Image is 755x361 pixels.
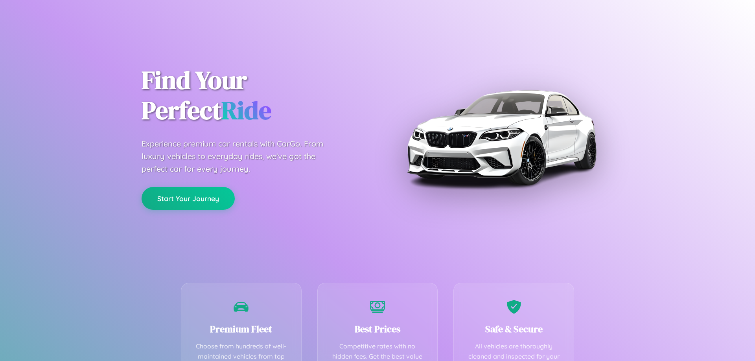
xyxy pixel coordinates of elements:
[193,323,289,335] h3: Premium Fleet
[142,187,235,210] button: Start Your Journey
[466,323,562,335] h3: Safe & Secure
[221,93,271,127] span: Ride
[142,65,366,126] h1: Find Your Perfect
[330,323,426,335] h3: Best Prices
[142,137,338,175] p: Experience premium car rentals with CarGo. From luxury vehicles to everyday rides, we've got the ...
[403,39,600,236] img: Premium BMW car rental vehicle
